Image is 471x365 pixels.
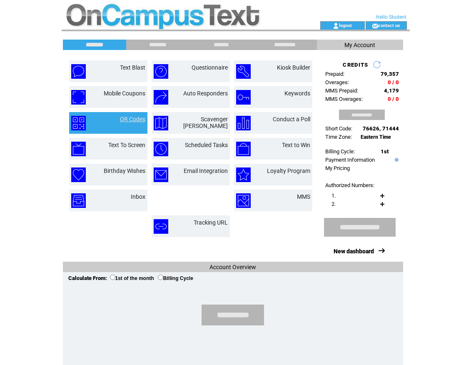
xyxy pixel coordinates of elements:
span: Short Code: [325,125,352,132]
img: inbox.png [71,193,86,208]
img: conduct-a-poll.png [236,116,251,130]
span: 79,357 [381,71,399,77]
span: 1. [331,192,336,199]
a: logout [339,22,352,28]
span: 1st [381,148,389,155]
span: Prepaid: [325,71,344,77]
a: Mobile Coupons [104,90,145,97]
img: mobile-coupons.png [71,90,86,105]
span: MMS Overages: [325,96,363,102]
a: Loyalty Program [267,167,310,174]
img: qr-codes.png [71,116,86,130]
span: Calculate From: [68,275,107,281]
input: 1st of the month [110,275,115,280]
a: contact us [378,22,400,28]
span: Eastern Time [361,134,391,140]
a: Conduct a Poll [273,116,310,122]
img: birthday-wishes.png [71,167,86,182]
img: text-to-win.png [236,142,251,156]
img: tracking-url.png [154,219,168,234]
span: 76626, 71444 [363,125,399,132]
label: Billing Cycle [158,275,193,281]
a: New dashboard [334,248,374,255]
span: 0 / 0 [388,79,399,85]
span: Time Zone: [325,134,352,140]
img: keywords.png [236,90,251,105]
img: text-to-screen.png [71,142,86,156]
img: loyalty-program.png [236,167,251,182]
a: Email Integration [184,167,228,174]
label: 1st of the month [110,275,154,281]
a: Questionnaire [192,64,228,71]
a: Auto Responders [183,90,228,97]
a: Birthday Wishes [104,167,145,174]
a: Text To Screen [108,142,145,148]
span: 0 / 0 [388,96,399,102]
a: Payment Information [325,157,375,163]
img: text-blast.png [71,64,86,79]
span: CREDITS [343,62,368,68]
span: Billing Cycle: [325,148,355,155]
img: mms.png [236,193,251,208]
a: My Pricing [325,165,350,171]
span: Overages: [325,79,349,85]
a: Tracking URL [194,219,228,226]
a: Inbox [131,193,145,200]
span: Authorized Numbers: [325,182,374,188]
a: MMS [297,193,310,200]
img: email-integration.png [154,167,168,182]
a: Keywords [284,90,310,97]
img: auto-responders.png [154,90,168,105]
span: Hello Student [376,14,406,20]
span: Account Overview [209,264,256,270]
a: Scheduled Tasks [185,142,228,148]
img: scavenger-hunt.png [154,116,168,130]
span: MMS Prepaid: [325,87,358,94]
a: Text Blast [120,64,145,71]
img: help.gif [393,158,399,162]
img: questionnaire.png [154,64,168,79]
a: Text to Win [282,142,310,148]
input: Billing Cycle [158,275,163,280]
img: contact_us_icon.gif [372,22,378,29]
img: kiosk-builder.png [236,64,251,79]
img: scheduled-tasks.png [154,142,168,156]
img: account_icon.gif [333,22,339,29]
a: QR Codes [120,116,145,122]
a: Scavenger [PERSON_NAME] [183,116,228,129]
a: Kiosk Builder [277,64,310,71]
span: 4,179 [384,87,399,94]
span: My Account [344,42,375,48]
span: 2. [331,201,336,207]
